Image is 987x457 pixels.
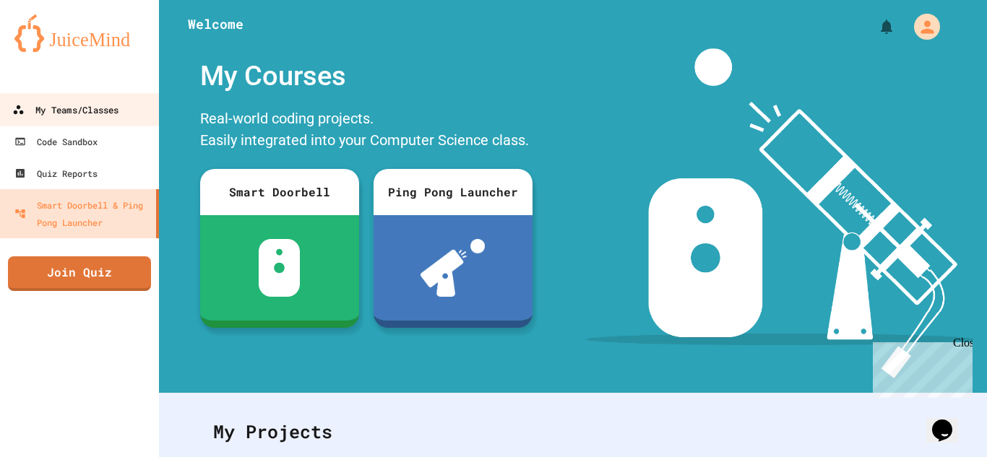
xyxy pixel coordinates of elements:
div: Chat with us now!Close [6,6,100,92]
div: Smart Doorbell & Ping Pong Launcher [14,196,150,231]
iframe: chat widget [926,399,973,443]
div: Smart Doorbell [200,169,359,215]
iframe: chat widget [867,336,973,398]
a: Join Quiz [8,256,151,291]
div: My Account [899,10,944,43]
img: ppl-with-ball.png [421,239,485,297]
div: My Courses [193,48,540,104]
div: My Notifications [851,14,899,39]
img: banner-image-my-projects.png [586,48,973,378]
div: Quiz Reports [14,165,98,182]
img: sdb-white.svg [259,239,300,297]
div: Ping Pong Launcher [374,169,533,215]
img: logo-orange.svg [14,14,145,52]
div: Real-world coding projects. Easily integrated into your Computer Science class. [193,104,540,158]
div: My Teams/Classes [12,101,118,119]
div: Code Sandbox [14,133,98,150]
